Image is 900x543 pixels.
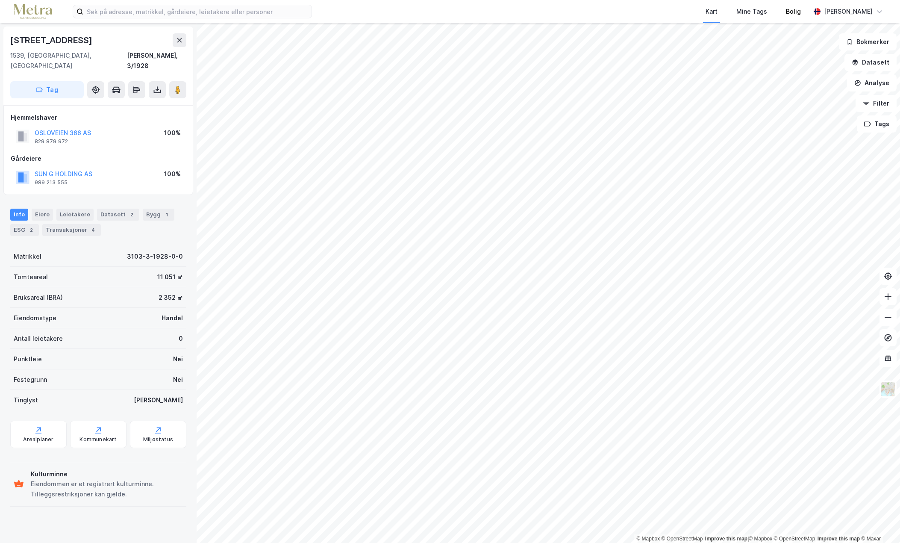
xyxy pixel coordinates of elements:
[162,210,171,219] div: 1
[32,209,53,221] div: Eiere
[786,6,801,17] div: Bolig
[127,210,136,219] div: 2
[662,536,703,542] a: OpenStreetMap
[143,436,173,443] div: Miljøstatus
[79,436,117,443] div: Kommunekart
[127,50,186,71] div: [PERSON_NAME], 3/1928
[164,128,181,138] div: 100%
[10,224,39,236] div: ESG
[35,138,68,145] div: 829 879 972
[14,333,63,344] div: Antall leietakere
[14,272,48,282] div: Tomteareal
[173,375,183,385] div: Nei
[83,5,312,18] input: Søk på adresse, matrikkel, gårdeiere, leietakere eller personer
[27,226,35,234] div: 2
[880,381,896,397] img: Z
[179,333,183,344] div: 0
[31,469,183,479] div: Kulturminne
[774,536,815,542] a: OpenStreetMap
[97,209,139,221] div: Datasett
[14,4,52,19] img: metra-logo.256734c3b2bbffee19d4.png
[164,169,181,179] div: 100%
[705,536,747,542] a: Improve this map
[857,502,900,543] iframe: Chat Widget
[31,479,183,499] div: Eiendommen er et registrert kulturminne. Tilleggsrestriksjoner kan gjelde.
[10,81,84,98] button: Tag
[143,209,174,221] div: Bygg
[14,375,47,385] div: Festegrunn
[157,272,183,282] div: 11 051 ㎡
[10,33,94,47] div: [STREET_ADDRESS]
[89,226,97,234] div: 4
[23,436,53,443] div: Arealplaner
[14,251,41,262] div: Matrikkel
[749,536,772,542] a: Mapbox
[35,179,68,186] div: 989 213 555
[14,395,38,405] div: Tinglyst
[11,153,186,164] div: Gårdeiere
[736,6,767,17] div: Mine Tags
[14,354,42,364] div: Punktleie
[636,536,660,542] a: Mapbox
[857,115,897,133] button: Tags
[162,313,183,323] div: Handel
[127,251,183,262] div: 3103-3-1928-0-0
[857,502,900,543] div: Kontrollprogram for chat
[134,395,183,405] div: [PERSON_NAME]
[56,209,94,221] div: Leietakere
[818,536,860,542] a: Improve this map
[839,33,897,50] button: Bokmerker
[14,313,56,323] div: Eiendomstype
[159,292,183,303] div: 2 352 ㎡
[844,54,897,71] button: Datasett
[10,50,127,71] div: 1539, [GEOGRAPHIC_DATA], [GEOGRAPHIC_DATA]
[14,292,63,303] div: Bruksareal (BRA)
[847,74,897,91] button: Analyse
[11,112,186,123] div: Hjemmelshaver
[636,534,881,543] div: |
[824,6,873,17] div: [PERSON_NAME]
[42,224,101,236] div: Transaksjoner
[856,95,897,112] button: Filter
[173,354,183,364] div: Nei
[706,6,718,17] div: Kart
[10,209,28,221] div: Info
